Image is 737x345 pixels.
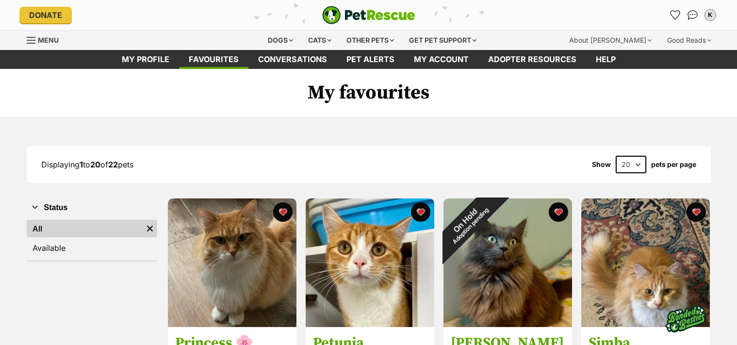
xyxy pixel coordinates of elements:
span: Show [592,161,611,168]
img: Princess 🌸 [168,198,296,327]
button: favourite [687,202,706,222]
div: On Hold [425,180,510,265]
a: Favourites [668,7,683,23]
a: Adopter resources [478,50,586,69]
div: Good Reads [660,31,718,50]
a: Pet alerts [337,50,404,69]
span: Adoption pending [451,207,490,246]
button: favourite [411,202,430,222]
ul: Account quick links [668,7,718,23]
a: conversations [248,50,337,69]
a: Help [586,50,625,69]
div: Other pets [340,31,401,50]
img: bonded besties [661,295,710,344]
a: Donate [19,7,72,23]
button: My account [703,7,718,23]
div: Get pet support [402,31,483,50]
img: Simba [581,198,710,327]
a: My profile [112,50,179,69]
img: logo-e224e6f780fb5917bec1dbf3a21bbac754714ae5b6737aabdf751b685950b380.svg [322,6,415,24]
a: Menu [27,31,66,48]
div: About [PERSON_NAME] [562,31,658,50]
div: Dogs [261,31,300,50]
img: Misty [443,198,572,327]
div: Cats [301,31,338,50]
span: Menu [38,36,59,44]
strong: 1 [80,160,83,169]
span: Displaying to of pets [41,160,133,169]
div: K [705,10,715,20]
div: Status [27,218,157,261]
a: Available [27,239,157,257]
a: On HoldAdoption pending [443,319,572,329]
a: PetRescue [322,6,415,24]
label: pets per page [651,161,696,168]
button: Status [27,201,157,214]
img: chat-41dd97257d64d25036548639549fe6c8038ab92f7586957e7f3b1b290dea8141.svg [688,10,698,20]
a: Conversations [685,7,701,23]
img: Petunia [306,198,434,327]
a: All [27,220,143,237]
a: Favourites [179,50,248,69]
a: My account [404,50,478,69]
strong: 22 [108,160,118,169]
button: favourite [273,202,293,222]
strong: 20 [90,160,100,169]
button: favourite [549,202,568,222]
a: Remove filter [143,220,157,237]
